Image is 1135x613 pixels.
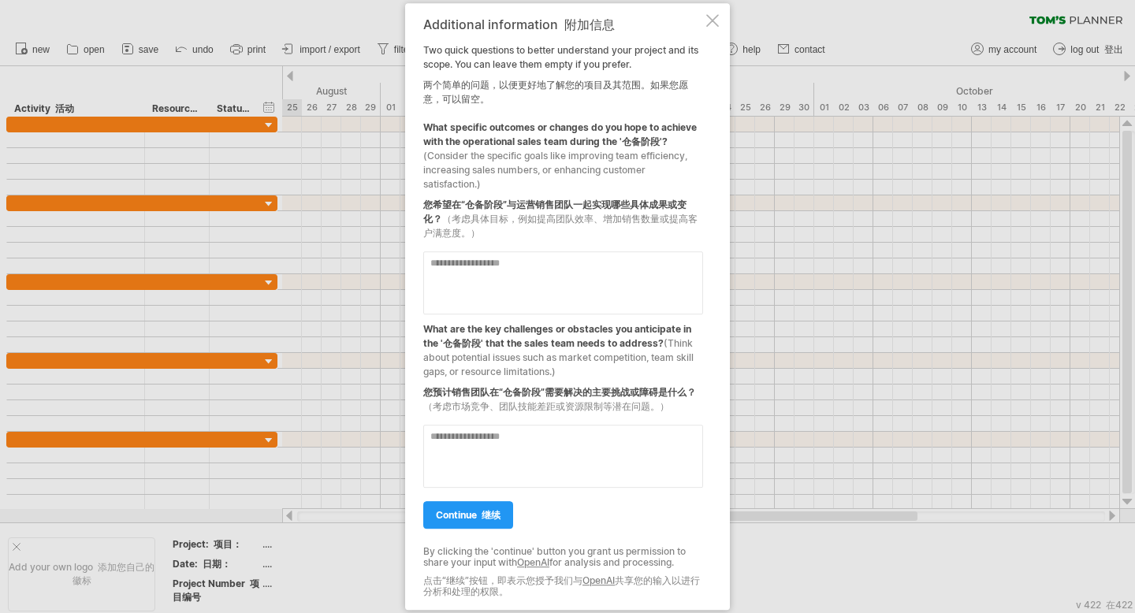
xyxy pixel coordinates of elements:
span: (Consider the specific goals like improving team efficiency, increasing sales numbers, or enhanci... [423,150,687,190]
font: 点击“继续”按钮，即表示您授予我们与 共享您的输入以进行分析和处理的权限。 [423,574,700,597]
font: 您预计销售团队在“仓备阶段”需要解决的主要挑战或障碍是什么？ [423,386,696,412]
font: 继续 [482,509,501,521]
div: What specific outcomes or changes do you hope to achieve with the operational sales team during t... [423,113,703,247]
span: (Think about potential issues such as market competition, team skill gaps, or resource limitations.) [423,337,694,377]
font: 您希望在“仓备阶段”与运营销售团队一起实现哪些具体成果或变化？ [423,199,698,239]
a: OpenAI [582,574,615,586]
span: （考虑具体目标，例如提高团队效率、增加销售数量或提高客户满意度。） [423,213,698,239]
div: Additional information [423,17,703,32]
span: （考虑市场竞争、团队技能差距或资源限制等潜在问题。） [423,400,669,412]
font: 两个简单的问题，以便更好地了解您的项目及其范围。如果您愿意，可以留空。 [423,79,688,105]
div: Two quick questions to better understand your project and its scope. You can leave them empty if ... [423,17,703,596]
a: OpenAI [517,557,549,569]
font: 附加信息 [564,17,615,32]
span: continue [436,509,501,521]
a: continue 继续 [423,501,513,529]
div: By clicking the 'continue' button you grant us permission to share your input with for analysis a... [423,546,703,604]
div: What are the key challenges or obstacles you anticipate in the '仓备阶段' that the sales team needs t... [423,314,703,420]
